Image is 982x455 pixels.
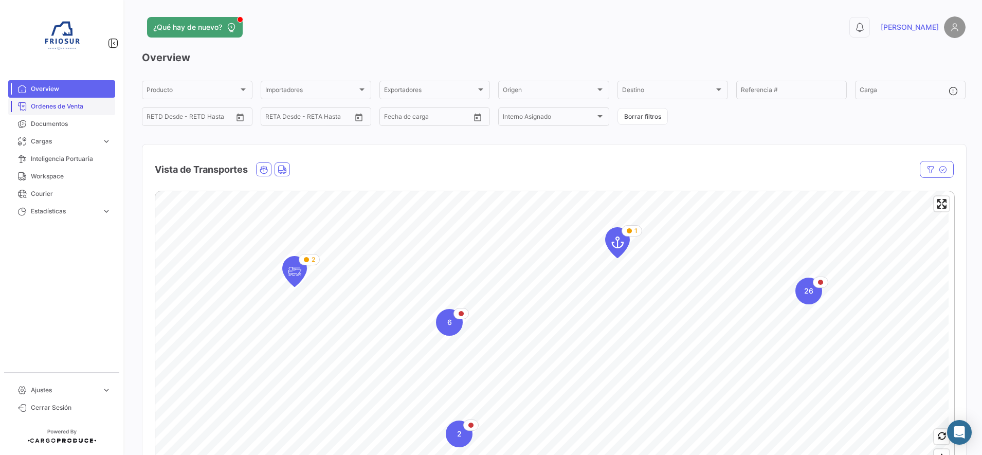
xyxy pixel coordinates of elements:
[410,115,451,122] input: Hasta
[312,255,315,264] span: 2
[31,102,111,111] span: Ordenes de Venta
[31,119,111,129] span: Documentos
[275,163,289,176] button: Land
[31,154,111,163] span: Inteligencia Portuaria
[881,22,939,32] span: [PERSON_NAME]
[8,115,115,133] a: Documentos
[147,115,165,122] input: Desde
[8,98,115,115] a: Ordenes de Venta
[31,189,111,198] span: Courier
[265,88,357,95] span: Importadores
[8,168,115,185] a: Workspace
[436,309,463,336] div: Map marker
[31,84,111,94] span: Overview
[142,50,966,65] h3: Overview
[147,88,239,95] span: Producto
[944,16,966,38] img: placeholder-user.png
[8,185,115,203] a: Courier
[947,420,972,445] div: Abrir Intercom Messenger
[102,386,111,395] span: expand_more
[36,12,87,64] img: 6ea6c92c-e42a-4aa8-800a-31a9cab4b7b0.jpg
[617,108,668,125] button: Borrar filtros
[257,163,271,176] button: Ocean
[232,110,248,125] button: Open calendar
[605,227,630,258] div: Map marker
[282,256,307,287] div: Map marker
[147,17,243,38] button: ¿Qué hay de nuevo?
[8,150,115,168] a: Inteligencia Portuaria
[446,421,472,447] div: Map marker
[102,207,111,216] span: expand_more
[291,115,332,122] input: Hasta
[384,88,476,95] span: Exportadores
[622,88,714,95] span: Destino
[172,115,213,122] input: Hasta
[447,317,452,327] span: 6
[265,115,284,122] input: Desde
[503,115,595,122] span: Interno Asignado
[804,286,813,296] span: 26
[634,226,638,235] span: 1
[31,386,98,395] span: Ajustes
[8,80,115,98] a: Overview
[102,137,111,146] span: expand_more
[384,115,403,122] input: Desde
[795,278,822,304] div: Map marker
[31,137,98,146] span: Cargas
[31,403,111,412] span: Cerrar Sesión
[153,22,222,32] span: ¿Qué hay de nuevo?
[470,110,485,125] button: Open calendar
[155,162,248,177] h4: Vista de Transportes
[31,172,111,181] span: Workspace
[934,196,949,211] button: Enter fullscreen
[457,429,462,439] span: 2
[31,207,98,216] span: Estadísticas
[351,110,367,125] button: Open calendar
[503,88,595,95] span: Origen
